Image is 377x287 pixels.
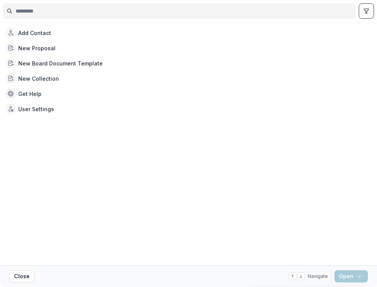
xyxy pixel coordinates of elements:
div: New Collection [18,75,59,83]
span: Navigate [308,273,328,280]
div: New Board Document Template [18,59,103,67]
div: New Proposal [18,44,56,52]
button: Open [334,270,368,282]
button: toggle filters [359,3,374,19]
button: Close [9,270,35,282]
div: Add Contact [18,29,51,37]
div: Get Help [18,90,41,98]
div: User Settings [18,105,54,113]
